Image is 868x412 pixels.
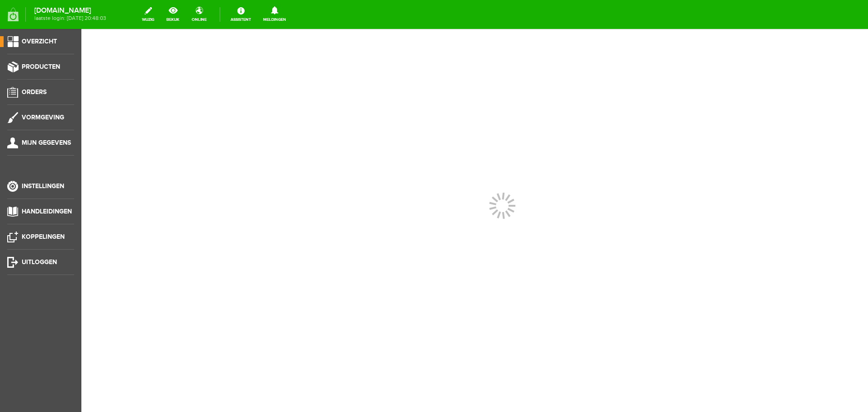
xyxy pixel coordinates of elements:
a: wijzig [137,5,160,24]
span: Vormgeving [22,114,64,121]
span: Overzicht [22,38,57,45]
span: Handleidingen [22,208,72,215]
span: Orders [22,88,47,96]
span: Koppelingen [22,233,65,241]
span: Uitloggen [22,258,57,266]
strong: [DOMAIN_NAME] [34,8,106,13]
a: bekijk [161,5,185,24]
span: Instellingen [22,182,64,190]
span: Mijn gegevens [22,139,71,147]
a: online [186,5,212,24]
a: Meldingen [258,5,292,24]
span: laatste login: [DATE] 20:48:03 [34,16,106,21]
span: Producten [22,63,60,71]
a: Assistent [225,5,256,24]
